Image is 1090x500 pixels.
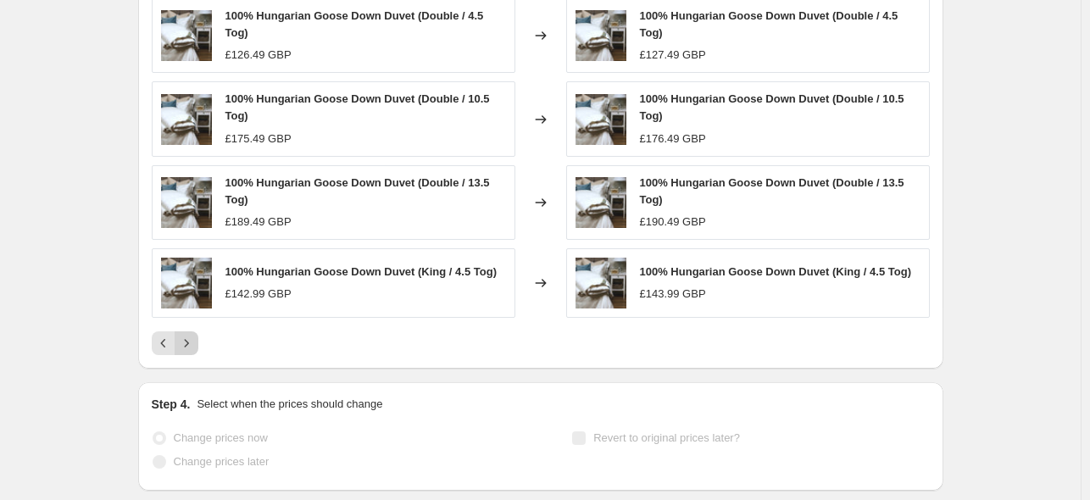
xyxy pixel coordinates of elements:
h2: Step 4. [152,396,191,413]
span: Change prices later [174,455,270,468]
img: Hungarian_Goose_Down_Duvet_80x.jpg [576,94,626,145]
img: Hungarian_Goose_Down_Duvet_80x.jpg [161,258,212,308]
span: 100% Hungarian Goose Down Duvet (Double / 4.5 Tog) [225,9,484,39]
span: 100% Hungarian Goose Down Duvet (Double / 10.5 Tog) [225,92,490,122]
span: 100% Hungarian Goose Down Duvet (Double / 13.5 Tog) [640,176,904,206]
img: Hungarian_Goose_Down_Duvet_80x.jpg [161,94,212,145]
span: £127.49 GBP [640,48,706,61]
span: Revert to original prices later? [593,431,740,444]
span: £176.49 GBP [640,132,706,145]
span: £126.49 GBP [225,48,292,61]
span: £175.49 GBP [225,132,292,145]
span: Change prices now [174,431,268,444]
img: Hungarian_Goose_Down_Duvet_80x.jpg [161,10,212,61]
p: Select when the prices should change [197,396,382,413]
span: 100% Hungarian Goose Down Duvet (Double / 13.5 Tog) [225,176,490,206]
span: £143.99 GBP [640,287,706,300]
span: £189.49 GBP [225,215,292,228]
button: Previous [152,331,175,355]
span: 100% Hungarian Goose Down Duvet (Double / 4.5 Tog) [640,9,898,39]
span: 100% Hungarian Goose Down Duvet (King / 4.5 Tog) [640,265,911,278]
span: £190.49 GBP [640,215,706,228]
nav: Pagination [152,331,198,355]
span: £142.99 GBP [225,287,292,300]
span: 100% Hungarian Goose Down Duvet (King / 4.5 Tog) [225,265,497,278]
img: Hungarian_Goose_Down_Duvet_80x.jpg [576,10,626,61]
button: Next [175,331,198,355]
img: Hungarian_Goose_Down_Duvet_80x.jpg [161,177,212,228]
img: Hungarian_Goose_Down_Duvet_80x.jpg [576,258,626,308]
span: 100% Hungarian Goose Down Duvet (Double / 10.5 Tog) [640,92,904,122]
img: Hungarian_Goose_Down_Duvet_80x.jpg [576,177,626,228]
